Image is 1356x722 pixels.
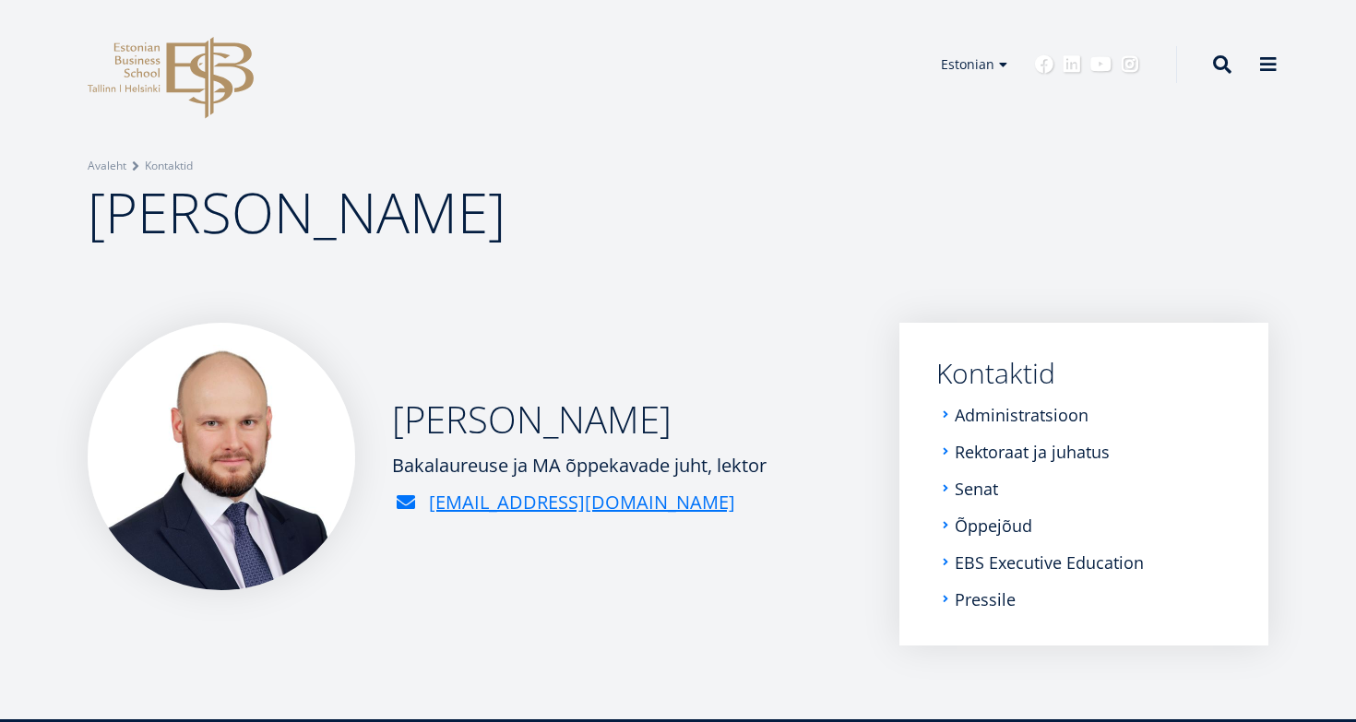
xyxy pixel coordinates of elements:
a: Facebook [1035,55,1053,74]
h2: [PERSON_NAME] [392,397,767,443]
a: Instagram [1121,55,1139,74]
a: Õppejõud [955,516,1032,535]
a: Kontaktid [936,360,1231,387]
a: Youtube [1090,55,1112,74]
a: [EMAIL_ADDRESS][DOMAIN_NAME] [429,489,735,516]
a: Administratsioon [955,406,1088,424]
img: Anto Liivat [88,323,355,590]
a: Linkedin [1063,55,1081,74]
a: Senat [955,479,998,498]
a: Pressile [955,590,1016,609]
a: Kontaktid [145,157,193,175]
span: [PERSON_NAME] [88,174,506,250]
a: Avaleht [88,157,126,175]
a: EBS Executive Education [955,553,1144,572]
div: Bakalaureuse ja MA õppekavade juht, lektor [392,452,767,479]
a: Rektoraat ja juhatus [955,443,1110,461]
